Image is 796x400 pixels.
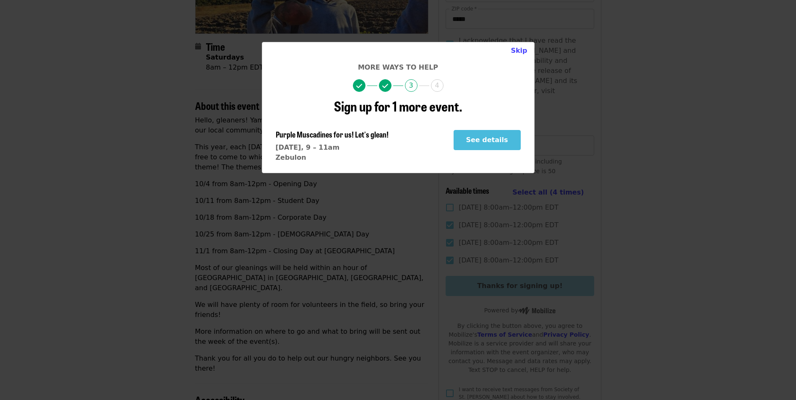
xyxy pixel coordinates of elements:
[334,96,462,116] span: Sign up for 1 more event.
[358,63,438,71] span: More ways to help
[454,136,521,144] a: See details
[356,82,362,90] i: check icon
[504,42,534,59] button: Close
[431,79,444,92] span: 4
[276,153,389,163] div: Zebulon
[276,130,389,163] a: Purple Muscadines for us! Let's glean![DATE], 9 – 11amZebulon
[454,130,521,150] button: See details
[276,143,389,153] div: [DATE], 9 – 11am
[276,129,389,140] span: Purple Muscadines for us! Let's glean!
[382,82,388,90] i: check icon
[405,79,418,92] span: 3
